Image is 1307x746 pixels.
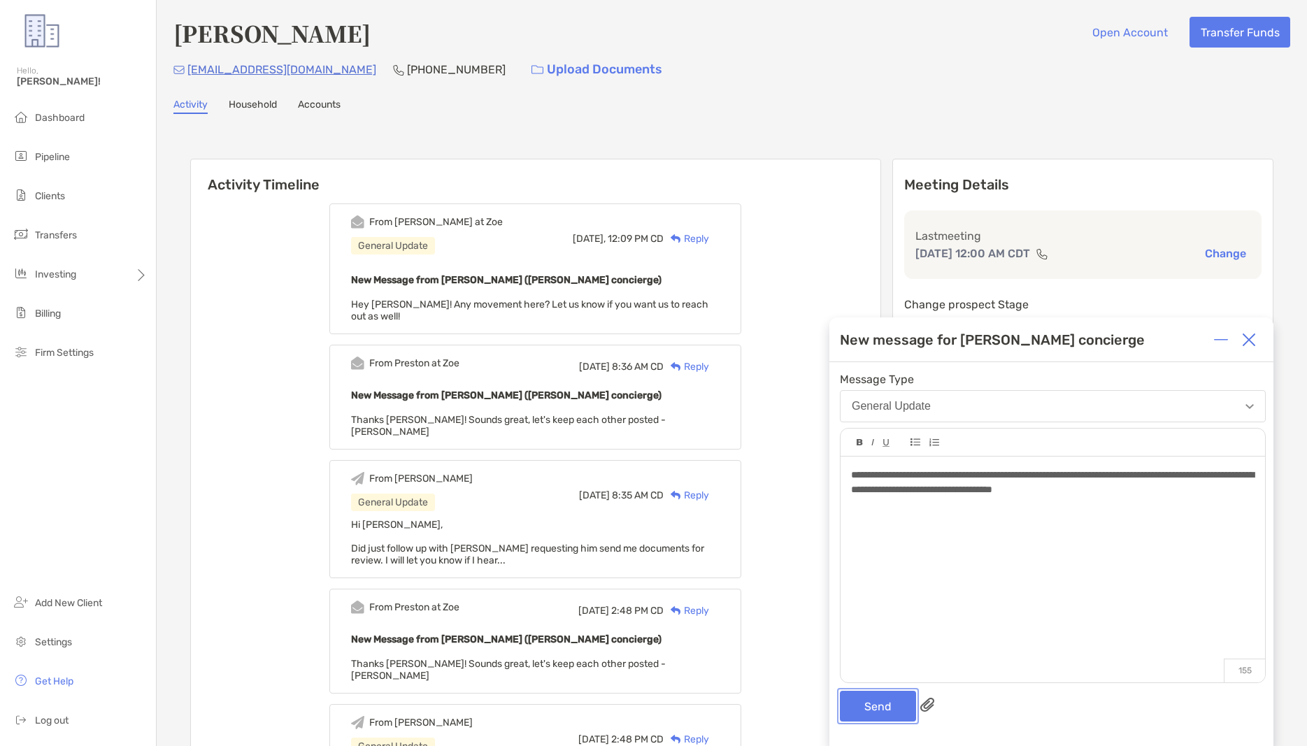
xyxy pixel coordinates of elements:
[578,605,609,617] span: [DATE]
[13,108,29,125] img: dashboard icon
[1190,17,1290,48] button: Transfer Funds
[351,601,364,614] img: Event icon
[671,362,681,371] img: Reply icon
[840,331,1145,348] div: New message for [PERSON_NAME] concierge
[17,6,67,56] img: Zoe Logo
[612,489,664,501] span: 8:35 AM CD
[13,187,29,203] img: clients icon
[664,231,709,246] div: Reply
[904,176,1262,194] p: Meeting Details
[13,343,29,360] img: firm-settings icon
[13,594,29,610] img: add_new_client icon
[35,597,102,609] span: Add New Client
[17,76,148,87] span: [PERSON_NAME]!
[35,715,69,726] span: Log out
[351,237,435,254] div: General Update
[579,489,610,501] span: [DATE]
[1214,333,1228,347] img: Expand or collapse
[35,268,76,280] span: Investing
[929,438,939,447] img: Editor control icon
[351,494,435,511] div: General Update
[840,373,1266,386] span: Message Type
[173,17,371,49] h4: [PERSON_NAME]
[35,347,94,359] span: Firm Settings
[35,636,72,648] span: Settings
[298,99,341,114] a: Accounts
[664,603,709,618] div: Reply
[671,234,681,243] img: Reply icon
[904,296,1262,313] p: Change prospect Stage
[35,675,73,687] span: Get Help
[173,99,208,114] a: Activity
[351,389,662,401] b: New Message from [PERSON_NAME] ([PERSON_NAME] concierge)
[13,633,29,650] img: settings icon
[578,733,609,745] span: [DATE]
[351,658,666,682] span: Thanks [PERSON_NAME]! Sounds great, let's keep each other posted -[PERSON_NAME]
[840,691,916,722] button: Send
[671,491,681,500] img: Reply icon
[857,439,863,446] img: Editor control icon
[664,488,709,503] div: Reply
[187,61,376,78] p: [EMAIL_ADDRESS][DOMAIN_NAME]
[35,151,70,163] span: Pipeline
[351,414,666,438] span: Thanks [PERSON_NAME]! Sounds great, let's keep each other posted -[PERSON_NAME]
[611,605,664,617] span: 2:48 PM CD
[229,99,277,114] a: Household
[522,55,671,85] a: Upload Documents
[369,216,503,228] div: From [PERSON_NAME] at Zoe
[871,439,874,446] img: Editor control icon
[351,215,364,229] img: Event icon
[35,190,65,202] span: Clients
[611,733,664,745] span: 2:48 PM CD
[573,233,606,245] span: [DATE],
[351,519,704,566] span: Hi [PERSON_NAME], Did just follow up with [PERSON_NAME] requesting him send me documents for revi...
[35,112,85,124] span: Dashboard
[852,400,931,413] div: General Update
[1242,333,1256,347] img: Close
[1224,659,1265,682] p: 155
[173,66,185,74] img: Email Icon
[1036,248,1048,259] img: communication type
[910,438,920,446] img: Editor control icon
[531,65,543,75] img: button icon
[1201,246,1250,261] button: Change
[671,735,681,744] img: Reply icon
[13,148,29,164] img: pipeline icon
[35,229,77,241] span: Transfers
[920,698,934,712] img: paperclip attachments
[369,601,459,613] div: From Preston at Zoe
[579,361,610,373] span: [DATE]
[608,233,664,245] span: 12:09 PM CD
[13,265,29,282] img: investing icon
[13,226,29,243] img: transfers icon
[351,357,364,370] img: Event icon
[612,361,664,373] span: 8:36 AM CD
[393,64,404,76] img: Phone Icon
[351,299,708,322] span: Hey [PERSON_NAME]! Any movement here? Let us know if you want us to reach out as well!
[13,672,29,689] img: get-help icon
[915,245,1030,262] p: [DATE] 12:00 AM CDT
[883,439,890,447] img: Editor control icon
[351,633,662,645] b: New Message from [PERSON_NAME] ([PERSON_NAME] concierge)
[671,606,681,615] img: Reply icon
[1245,404,1254,409] img: Open dropdown arrow
[351,716,364,729] img: Event icon
[369,717,473,729] div: From [PERSON_NAME]
[351,472,364,485] img: Event icon
[191,159,880,193] h6: Activity Timeline
[13,304,29,321] img: billing icon
[369,473,473,485] div: From [PERSON_NAME]
[13,711,29,728] img: logout icon
[664,359,709,374] div: Reply
[840,390,1266,422] button: General Update
[351,274,662,286] b: New Message from [PERSON_NAME] ([PERSON_NAME] concierge)
[1081,17,1178,48] button: Open Account
[369,357,459,369] div: From Preston at Zoe
[35,308,61,320] span: Billing
[915,227,1250,245] p: Last meeting
[407,61,506,78] p: [PHONE_NUMBER]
